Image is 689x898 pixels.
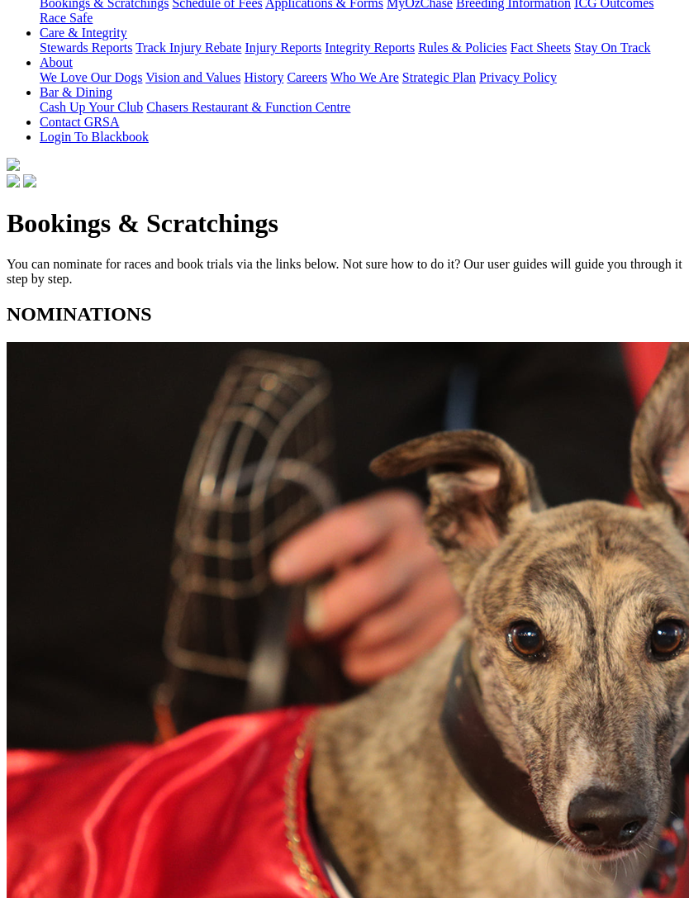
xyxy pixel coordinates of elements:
a: Contact GRSA [40,115,119,129]
a: Who We Are [330,70,399,84]
a: Careers [287,70,327,84]
a: Login To Blackbook [40,130,149,144]
div: About [40,70,682,85]
div: Bar & Dining [40,100,682,115]
a: About [40,55,73,69]
a: Privacy Policy [479,70,557,84]
a: Cash Up Your Club [40,100,143,114]
a: Chasers Restaurant & Function Centre [146,100,350,114]
a: Fact Sheets [511,40,571,55]
a: Rules & Policies [418,40,507,55]
a: Race Safe [40,11,93,25]
img: twitter.svg [23,174,36,188]
a: Strategic Plan [402,70,476,84]
a: Vision and Values [145,70,240,84]
a: We Love Our Dogs [40,70,142,84]
a: Bar & Dining [40,85,112,99]
a: Injury Reports [245,40,321,55]
a: History [244,70,283,84]
h1: Bookings & Scratchings [7,208,682,239]
p: You can nominate for races and book trials via the links below. Not sure how to do it? Our user g... [7,257,682,287]
img: facebook.svg [7,174,20,188]
h2: NOMINATIONS [7,303,682,325]
a: Care & Integrity [40,26,127,40]
a: Stay On Track [574,40,650,55]
a: Stewards Reports [40,40,132,55]
a: Track Injury Rebate [135,40,241,55]
div: Care & Integrity [40,40,682,55]
img: logo-grsa-white.png [7,158,20,171]
a: Integrity Reports [325,40,415,55]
